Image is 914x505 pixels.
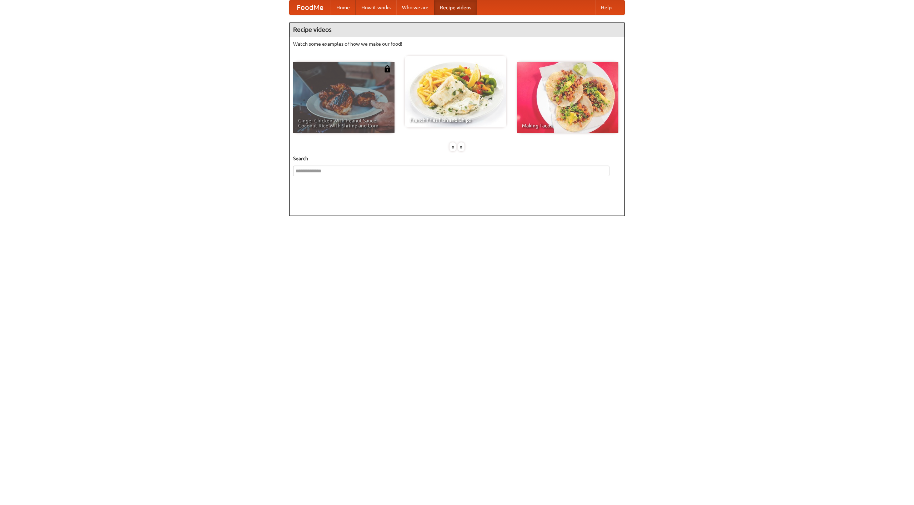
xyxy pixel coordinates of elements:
span: French Fries Fish and Chips [410,117,501,122]
h4: Recipe videos [290,22,624,37]
p: Watch some examples of how we make our food! [293,40,621,47]
h5: Search [293,155,621,162]
a: Making Tacos [517,62,618,133]
a: Help [595,0,617,15]
a: How it works [356,0,396,15]
a: FoodMe [290,0,331,15]
a: Home [331,0,356,15]
a: Who we are [396,0,434,15]
span: Making Tacos [522,123,613,128]
a: French Fries Fish and Chips [405,56,506,127]
div: « [450,142,456,151]
a: Recipe videos [434,0,477,15]
div: » [458,142,464,151]
img: 483408.png [384,65,391,72]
